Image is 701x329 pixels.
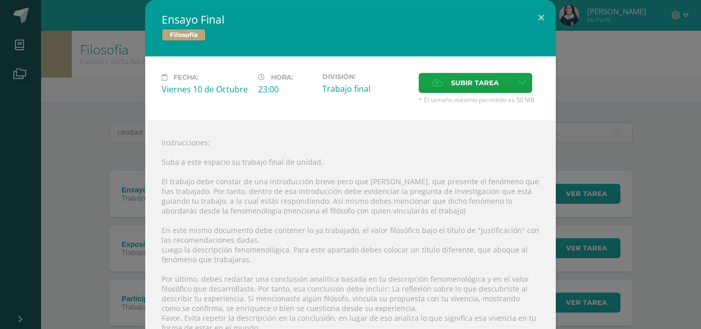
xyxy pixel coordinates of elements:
span: Filosofía [162,29,206,41]
h2: Ensayo Final [162,12,539,27]
span: * El tamaño máximo permitido es 50 MB [419,95,539,104]
span: Hora: [271,73,293,81]
label: División: [322,73,411,81]
span: Subir tarea [451,73,499,92]
span: Fecha: [173,73,199,81]
div: 23:00 [258,84,314,95]
div: Trabajo final [322,83,411,94]
div: Viernes 10 de Octubre [162,84,250,95]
